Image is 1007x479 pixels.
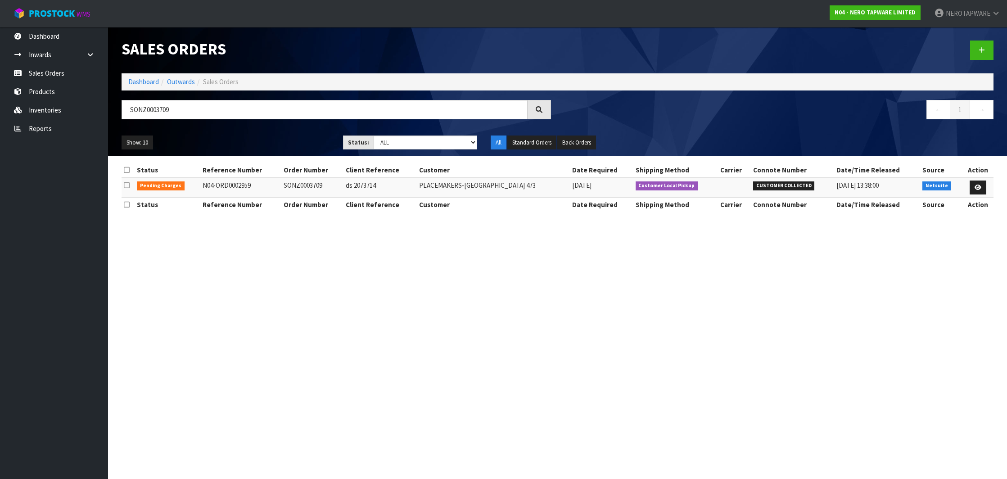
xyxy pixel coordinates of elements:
th: Customer [417,163,570,177]
th: Source [920,163,962,177]
span: NEROTAPWARE [946,9,990,18]
th: Client Reference [343,197,417,212]
th: Customer [417,197,570,212]
th: Shipping Method [633,197,718,212]
th: Connote Number [751,197,834,212]
th: Date Required [570,163,633,177]
th: Carrier [718,163,751,177]
th: Status [135,163,200,177]
input: Search sales orders [122,100,528,119]
a: → [970,100,993,119]
th: Order Number [281,197,343,212]
a: Dashboard [128,77,159,86]
strong: N04 - NERO TAPWARE LIMITED [835,9,916,16]
span: ProStock [29,8,75,19]
button: Show: 10 [122,136,153,150]
th: Source [920,197,962,212]
th: Status [135,197,200,212]
th: Date Required [570,197,633,212]
span: Netsuite [922,181,951,190]
button: Back Orders [557,136,596,150]
th: Action [962,163,993,177]
th: Reference Number [200,163,281,177]
span: Pending Charges [137,181,185,190]
th: Order Number [281,163,343,177]
span: [DATE] [572,181,592,190]
strong: Status: [348,139,369,146]
td: PLACEMAKERS-[GEOGRAPHIC_DATA] 473 [417,178,570,197]
button: Standard Orders [507,136,556,150]
h1: Sales Orders [122,41,551,58]
a: Outwards [167,77,195,86]
small: WMS [77,10,90,18]
th: Date/Time Released [834,163,920,177]
th: Connote Number [751,163,834,177]
span: Sales Orders [203,77,239,86]
th: Client Reference [343,163,417,177]
a: 1 [950,100,970,119]
th: Shipping Method [633,163,718,177]
td: SONZ0003709 [281,178,343,197]
th: Action [962,197,993,212]
button: All [491,136,506,150]
nav: Page navigation [564,100,994,122]
th: Carrier [718,197,751,212]
th: Date/Time Released [834,197,920,212]
img: cube-alt.png [14,8,25,19]
td: ds 2073714 [343,178,417,197]
span: CUSTOMER COLLECTED [753,181,815,190]
th: Reference Number [200,197,281,212]
span: [DATE] 13:38:00 [836,181,879,190]
td: N04-ORD0002959 [200,178,281,197]
span: Customer Local Pickup [636,181,698,190]
a: ← [926,100,950,119]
